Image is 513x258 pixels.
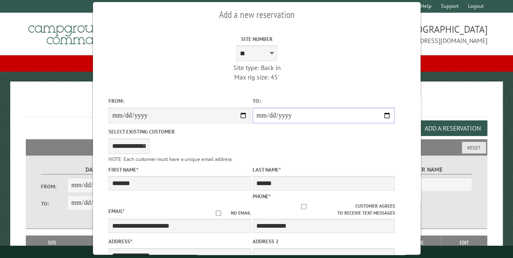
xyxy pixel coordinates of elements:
div: Max rig size: 45' [185,72,328,81]
input: Customer agrees to receive text messages [253,204,355,209]
label: Select existing customer [108,128,251,136]
label: Address [108,238,251,245]
label: Phone [252,193,270,200]
label: Site Number [185,35,328,43]
label: From: [41,183,68,190]
h2: Add a new reservation [108,7,405,23]
h1: Reservations [26,95,488,117]
label: To: [41,200,68,208]
label: First Name [108,166,251,174]
h2: Filters [26,139,488,155]
label: No email [206,210,251,217]
label: Last Name [252,166,395,174]
label: To: [252,97,395,105]
label: Email [108,208,124,215]
img: Campground Commander [26,16,128,48]
label: Dates [41,165,147,174]
button: Reset [462,142,486,154]
input: No email [206,210,231,216]
th: Site [30,235,75,250]
button: Add a Reservation [417,120,487,136]
th: Dates [75,235,133,250]
small: NOTE: Each customer must have a unique email address. [108,156,233,163]
label: Address 2 [252,238,395,245]
label: From: [108,97,251,105]
th: Edit [441,235,487,250]
label: Customer agrees to receive text messages [252,203,395,217]
div: Site type: Back in [185,63,328,72]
